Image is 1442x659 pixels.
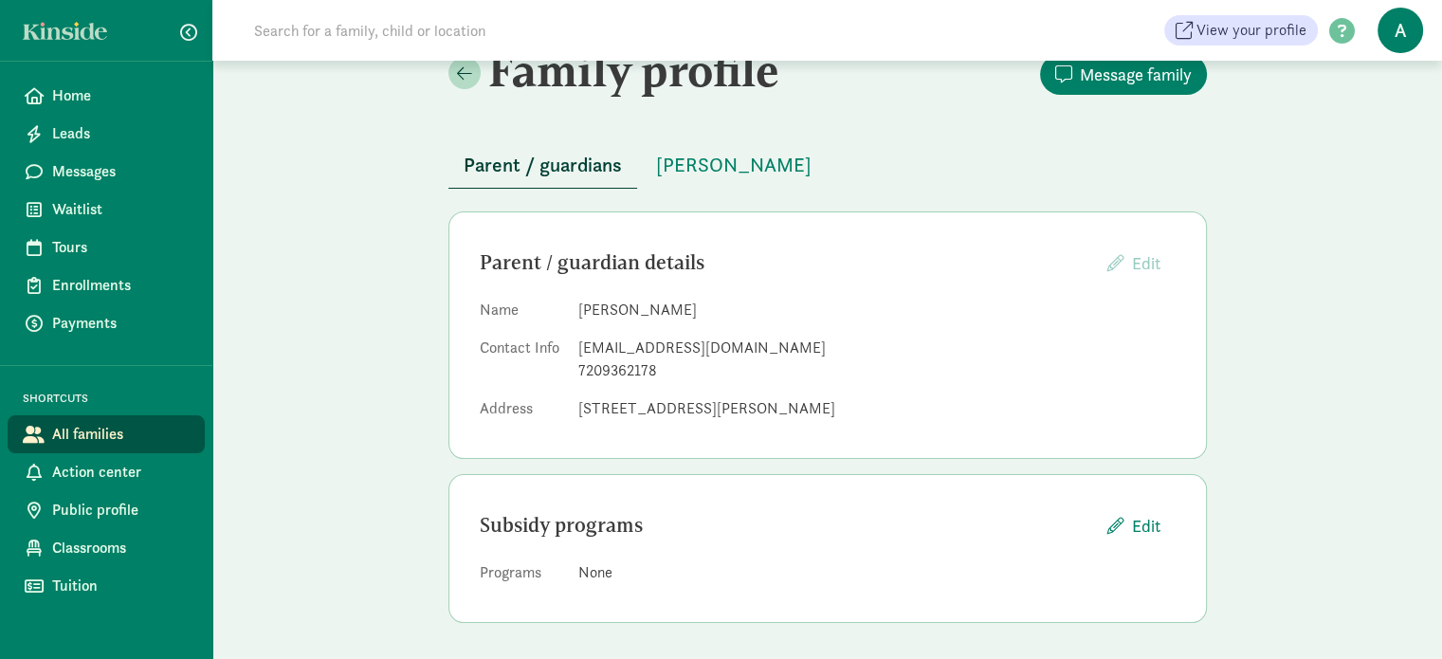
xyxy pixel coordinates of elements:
div: 7209362178 [578,359,1176,382]
span: Edit [1132,513,1160,539]
span: Tours [52,236,190,259]
a: Messages [8,153,205,191]
span: Classrooms [52,537,190,559]
div: None [578,561,1176,584]
span: Action center [52,461,190,484]
a: Tours [8,229,205,266]
button: Parent / guardians [448,142,637,189]
span: A [1378,8,1423,53]
button: Edit [1092,243,1176,284]
a: Enrollments [8,266,205,304]
dt: Address [480,397,563,428]
span: Payments [52,312,190,335]
button: Edit [1092,505,1176,546]
dd: [PERSON_NAME] [578,299,1176,321]
div: [EMAIL_ADDRESS][DOMAIN_NAME] [578,337,1176,359]
iframe: Chat Widget [1347,568,1442,659]
div: Parent / guardian details [480,247,1092,278]
a: Public profile [8,491,205,529]
dt: Name [480,299,563,329]
span: Tuition [52,575,190,597]
a: Home [8,77,205,115]
span: Leads [52,122,190,145]
h2: Family profile [448,44,824,97]
dt: Programs [480,561,563,592]
a: [PERSON_NAME] [641,155,827,176]
span: Edit [1132,252,1160,274]
a: Waitlist [8,191,205,229]
a: Classrooms [8,529,205,567]
span: Waitlist [52,198,190,221]
span: Enrollments [52,274,190,297]
a: Parent / guardians [448,155,637,176]
input: Search for a family, child or location [243,11,775,49]
a: Action center [8,453,205,491]
span: Public profile [52,499,190,522]
span: Message family [1080,62,1192,87]
span: Messages [52,160,190,183]
span: [PERSON_NAME] [656,150,812,180]
dd: [STREET_ADDRESS][PERSON_NAME] [578,397,1176,420]
button: Message family [1040,54,1207,95]
a: All families [8,415,205,453]
a: Payments [8,304,205,342]
a: Leads [8,115,205,153]
button: [PERSON_NAME] [641,142,827,188]
a: Tuition [8,567,205,605]
span: All families [52,423,190,446]
span: Home [52,84,190,107]
dt: Contact Info [480,337,563,390]
div: Subsidy programs [480,510,1092,540]
span: Parent / guardians [464,150,622,180]
span: View your profile [1196,19,1306,42]
a: View your profile [1164,15,1318,46]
